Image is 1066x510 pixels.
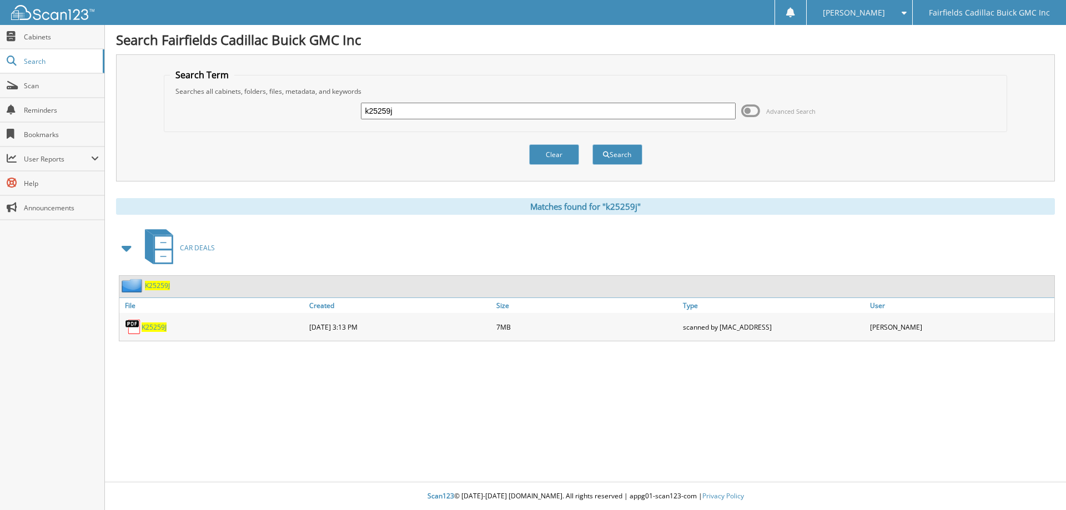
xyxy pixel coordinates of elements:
span: Scan123 [428,491,454,501]
a: Type [680,298,867,313]
div: scanned by [MAC_ADDRESS] [680,316,867,338]
h1: Search Fairfields Cadillac Buick GMC Inc [116,31,1055,49]
button: Clear [529,144,579,165]
a: Created [306,298,494,313]
img: scan123-logo-white.svg [11,5,94,20]
span: Scan [24,81,99,90]
span: Reminders [24,105,99,115]
img: folder2.png [122,279,145,292]
iframe: Chat Widget [1010,457,1066,510]
img: PDF.png [125,319,142,335]
a: CAR DEALS [138,226,215,270]
button: Search [592,144,642,165]
div: 7MB [494,316,681,338]
span: CAR DEALS [180,243,215,253]
span: Search [24,57,97,66]
div: Searches all cabinets, folders, files, metadata, and keywords [170,87,1002,96]
span: Advanced Search [766,107,816,115]
span: Announcements [24,203,99,213]
span: [PERSON_NAME] [823,9,885,16]
a: Size [494,298,681,313]
div: [DATE] 3:13 PM [306,316,494,338]
a: User [867,298,1054,313]
span: Fairfields Cadillac Buick GMC Inc [929,9,1050,16]
div: [PERSON_NAME] [867,316,1054,338]
div: Matches found for "k25259j" [116,198,1055,215]
a: File [119,298,306,313]
span: User Reports [24,154,91,164]
span: Help [24,179,99,188]
legend: Search Term [170,69,234,81]
span: Cabinets [24,32,99,42]
a: K25259J [142,322,167,332]
a: K25259J [145,281,170,290]
a: Privacy Policy [702,491,744,501]
span: Bookmarks [24,130,99,139]
div: © [DATE]-[DATE] [DOMAIN_NAME]. All rights reserved | appg01-scan123-com | [105,483,1066,510]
